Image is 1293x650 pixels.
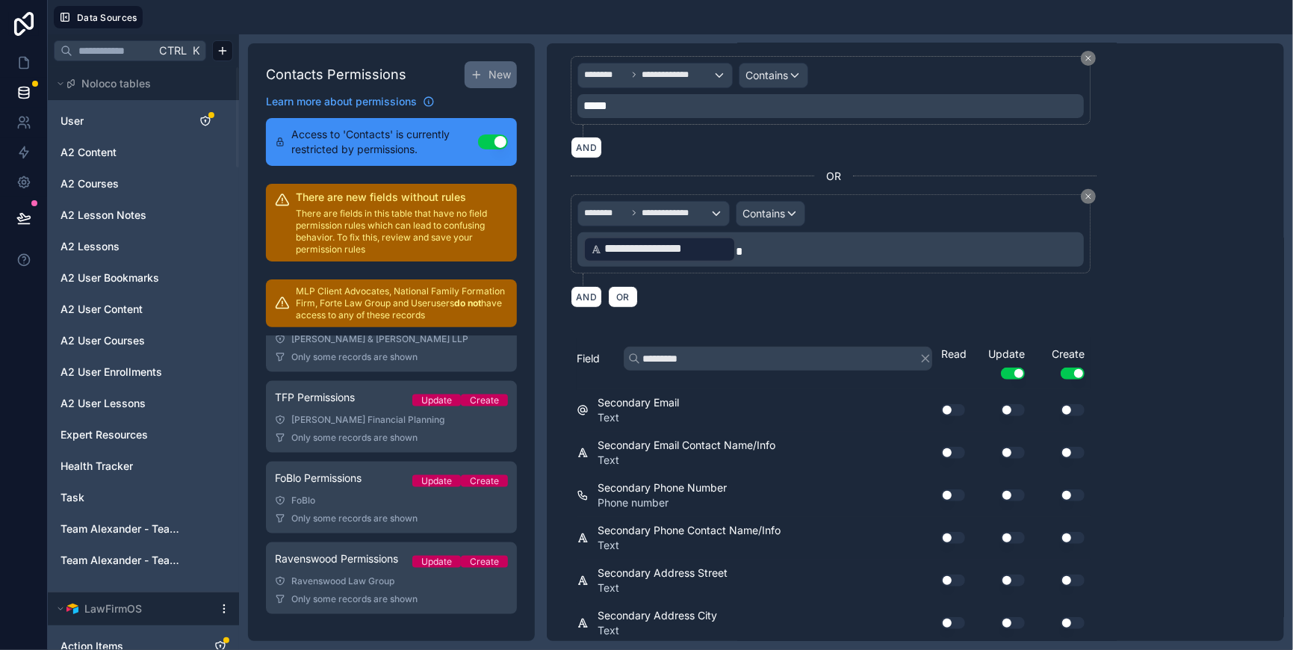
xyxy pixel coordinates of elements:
span: A2 Content [61,145,117,160]
span: A2 User Enrollments [61,365,162,380]
div: A2 Lessons [54,235,233,259]
span: Task [61,490,84,505]
h2: There are new fields without rules [296,190,508,205]
span: Contains [742,206,785,221]
a: A2 Lesson Notes [61,208,182,223]
a: FoBlo PermissionsUpdateCreateFoBloOnly some records are shown [266,462,517,533]
span: Text [598,453,775,468]
div: A2 Lesson Notes [54,203,233,227]
span: A2 User Content [61,302,143,317]
span: Secondary Email [598,395,679,410]
span: TFP Permissions [275,390,355,405]
span: A2 User Lessons [61,396,146,411]
a: A2 User Lessons [61,396,182,411]
div: [PERSON_NAME] & [PERSON_NAME] LLP [275,333,508,345]
span: Text [598,623,717,638]
span: OR [826,169,841,184]
div: Ravenswood Law Group [275,575,508,587]
div: A2 User Enrollments [54,360,233,384]
div: Create [470,475,499,487]
span: FoBlo Permissions [275,471,362,486]
a: A2 Content [61,145,182,160]
a: TFP PermissionsUpdateCreate[PERSON_NAME] Financial PlanningOnly some records are shown [266,381,517,453]
span: Noloco tables [81,76,151,91]
div: Create [470,556,499,568]
button: Contains [739,63,808,88]
span: A2 Courses [61,176,119,191]
a: Learn more about permissions [266,94,435,109]
button: OR [608,286,638,308]
span: Secondary Phone Contact Name/Info [598,523,781,538]
button: Airtable LogoLawFirmOS [54,598,212,619]
a: Team Alexander - Teachers [61,553,182,568]
span: Secondary Address City [598,608,717,623]
a: [PERSON_NAME] & [PERSON_NAME] PermissionsUpdateCreate[PERSON_NAME] & [PERSON_NAME] LLPOnly some r... [266,300,517,372]
a: A2 User Content [61,302,182,317]
span: Only some records are shown [291,513,418,524]
img: Airtable Logo [66,603,78,615]
span: Text [598,581,728,595]
a: Ravenswood PermissionsUpdateCreateRavenswood Law GroupOnly some records are shown [266,542,517,614]
span: New [489,67,511,82]
span: A2 User Courses [61,333,145,348]
span: Access to 'Contacts' is currently restricted by permissions. [291,127,478,157]
div: Task [54,486,233,510]
div: Create [1031,347,1091,380]
a: User [61,114,182,129]
div: Team Alexander - Teacher Submissions [54,517,233,541]
div: A2 User Bookmarks [54,266,233,290]
span: Data Sources [77,12,137,23]
button: AND [571,286,602,308]
button: New [465,61,517,88]
div: Update [421,394,452,406]
span: Only some records are shown [291,351,418,363]
button: Noloco tables [54,73,224,94]
div: Update [971,347,1031,380]
a: A2 User Courses [61,333,182,348]
span: Ctrl [158,41,188,60]
a: Health Tracker [61,459,182,474]
span: Only some records are shown [291,432,418,444]
strong: do not [454,297,481,309]
span: Contains [745,68,788,83]
a: A2 Courses [61,176,182,191]
div: Health Tracker [54,454,233,478]
span: Text [598,538,781,553]
a: A2 User Bookmarks [61,270,182,285]
span: Learn more about permissions [266,94,417,109]
span: K [190,46,201,56]
a: A2 User Enrollments [61,365,182,380]
span: A2 Lesson Notes [61,208,146,223]
a: Expert Resources [61,427,182,442]
div: A2 User Content [54,297,233,321]
div: A2 User Lessons [54,391,233,415]
span: Secondary Address Street [598,566,728,581]
span: Phone number [598,495,727,510]
span: OR [613,291,633,303]
div: [PERSON_NAME] Financial Planning [275,414,508,426]
span: Health Tracker [61,459,133,474]
div: A2 User Courses [54,329,233,353]
a: Task [61,490,182,505]
span: LawFirmOS [84,601,142,616]
button: Contains [736,201,805,226]
div: Create [470,394,499,406]
div: A2 Courses [54,172,233,196]
span: A2 User Bookmarks [61,270,159,285]
h1: Contacts Permissions [266,64,406,85]
p: There are fields in this table that have no field permission rules which can lead to confusing be... [296,208,508,256]
button: Data Sources [54,6,143,28]
span: Secondary Phone Number [598,480,727,495]
span: User [61,114,84,129]
div: Update [421,556,452,568]
div: FoBlo [275,495,508,507]
div: Expert Resources [54,423,233,447]
span: Expert Resources [61,427,148,442]
button: AND [571,137,602,158]
span: Ravenswood Permissions [275,551,398,566]
a: Team Alexander - Teacher Submissions [61,521,182,536]
div: Read [941,347,971,362]
div: User [54,109,233,133]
